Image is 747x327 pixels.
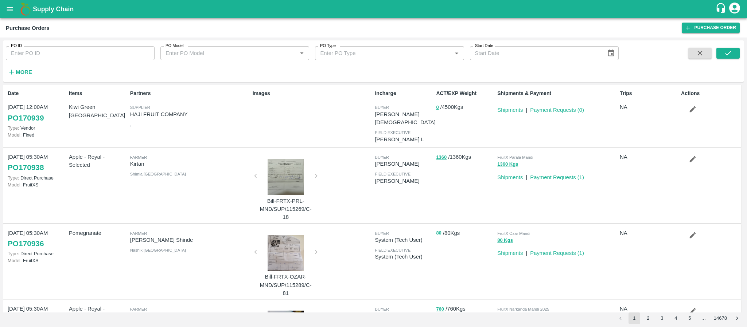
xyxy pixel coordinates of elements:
[8,182,22,188] span: Model:
[436,305,494,313] p: / 760 Kgs
[258,273,313,297] p: Bill-FRTX-OZAR-MND/SUP/115289/C-81
[375,248,411,252] span: field executive
[530,174,584,180] a: Payment Requests (1)
[8,174,66,181] p: Direct Purchase
[130,307,147,311] span: Farmer
[681,90,739,97] p: Actions
[436,305,444,314] button: 760
[8,257,66,264] p: FruitXS
[436,103,439,112] button: 0
[497,250,523,256] a: Shipments
[130,312,250,320] p: [PERSON_NAME]
[436,90,494,97] p: ACT/EXP Weight
[375,105,389,110] span: buyer
[375,231,389,236] span: buyer
[69,103,127,119] p: Kiwi Green [GEOGRAPHIC_DATA]
[497,236,513,245] button: 80 Kgs
[317,48,450,58] input: Enter PO Type
[375,110,435,127] p: [PERSON_NAME][DEMOGRAPHIC_DATA]
[8,111,44,125] a: PO170939
[475,43,493,49] label: Start Date
[436,229,494,237] p: / 80 Kgs
[523,246,527,257] div: |
[497,107,523,113] a: Shipments
[8,229,66,237] p: [DATE] 05:30AM
[130,248,186,252] span: Nashik , [GEOGRAPHIC_DATA]
[18,2,33,16] img: logo
[130,122,131,127] span: ,
[1,1,18,17] button: open drawer
[375,135,433,143] p: [PERSON_NAME] L
[497,155,533,159] span: FruitX Parala Mandi
[620,90,678,97] p: Trips
[130,172,186,176] span: Shimla , [GEOGRAPHIC_DATA]
[8,305,66,313] p: [DATE] 05:30AM
[620,229,678,237] p: NA
[375,253,433,261] p: System (Tech User)
[6,23,50,33] div: Purchase Orders
[8,153,66,161] p: [DATE] 05:30AM
[130,231,147,236] span: Farmer
[69,90,127,97] p: Items
[656,312,668,324] button: Go to page 3
[8,131,66,138] p: Fixed
[130,110,250,118] p: HAJI FRUIT COMPANY
[69,229,127,237] p: Pomegranate
[728,1,741,17] div: account of current user
[253,90,372,97] p: Images
[8,161,44,174] a: PO170938
[16,69,32,75] strong: More
[258,197,313,221] p: Bill-FRTX-PRL-MND/SUP/115269/C-18
[8,125,66,131] p: Vendor
[130,105,150,110] span: Supplier
[8,90,66,97] p: Date
[670,312,682,324] button: Go to page 4
[11,43,22,49] label: PO ID
[130,160,250,168] p: Kirtan
[320,43,336,49] label: PO Type
[620,153,678,161] p: NA
[620,305,678,313] p: NA
[497,312,515,320] button: 760 Kgs
[8,237,44,250] a: PO170936
[130,236,250,244] p: [PERSON_NAME] Shinde
[642,312,654,324] button: Go to page 2
[530,250,584,256] a: Payment Requests (1)
[523,103,527,114] div: |
[452,48,461,58] button: Open
[470,46,601,60] input: Start Date
[523,170,527,181] div: |
[436,153,447,162] button: 1360
[33,5,74,13] b: Supply Chain
[375,90,433,97] p: Incharge
[8,250,66,257] p: Direct Purchase
[33,4,715,14] a: Supply Chain
[163,48,295,58] input: Enter PO Model
[8,181,66,188] p: FruitXS
[497,307,549,311] span: FruitX Narkanda Mandi 2025
[8,258,22,263] span: Model:
[436,153,494,161] p: / 1360 Kgs
[731,312,743,324] button: Go to next page
[436,229,441,237] button: 80
[530,107,584,113] a: Payment Requests (0)
[375,155,389,159] span: buyer
[69,305,127,321] p: Apple - Royal - Selected
[620,103,678,111] p: NA
[69,153,127,169] p: Apple - Royal - Selected
[629,312,640,324] button: page 1
[8,103,66,111] p: [DATE] 12:00AM
[436,103,494,111] p: / 4500 Kgs
[698,315,709,322] div: …
[715,3,728,16] div: customer-support
[497,231,530,236] span: FruitX Ozar Mandi
[6,46,155,60] input: Enter PO ID
[6,66,34,78] button: More
[375,312,433,320] p: [PERSON_NAME]
[497,174,523,180] a: Shipments
[375,236,433,244] p: System (Tech User)
[497,160,518,169] button: 1360 Kgs
[130,90,250,97] p: Partners
[8,132,22,138] span: Model:
[297,48,307,58] button: Open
